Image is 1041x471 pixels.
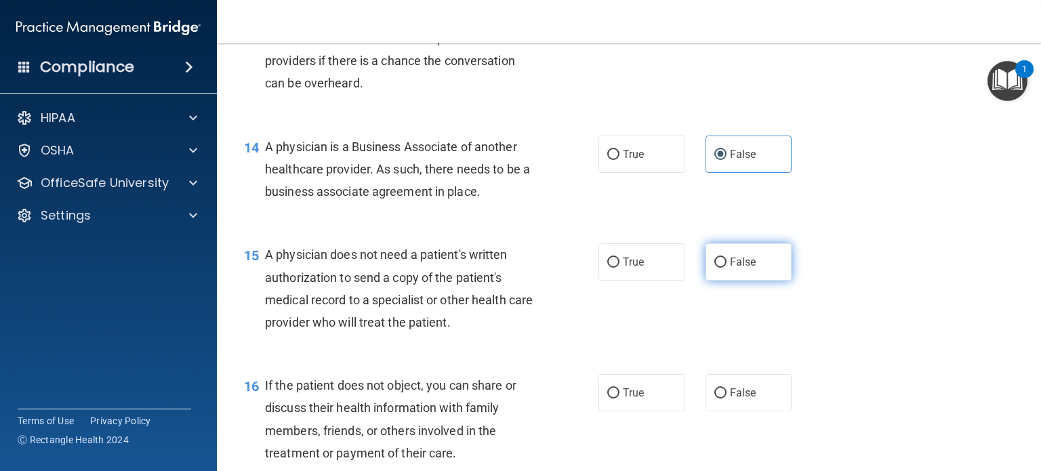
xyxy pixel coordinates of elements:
span: Ⓒ Rectangle Health 2024 [18,433,129,447]
span: A physician is a Business Associate of another healthcare provider. As such, there needs to be a ... [265,140,530,199]
span: False [730,148,756,161]
a: Privacy Policy [90,414,151,428]
p: HIPAA [41,110,75,126]
a: Settings [16,207,197,224]
a: OSHA [16,142,197,159]
input: False [714,388,727,398]
a: HIPAA [16,110,197,126]
input: True [607,388,619,398]
p: Settings [41,207,91,224]
img: PMB logo [16,14,201,41]
span: 15 [244,247,259,264]
button: Open Resource Center, 1 new notification [987,61,1027,101]
div: 1 [1022,69,1027,87]
span: False [730,386,756,399]
span: True [623,255,644,268]
input: False [714,258,727,268]
h4: Compliance [40,58,134,77]
span: True [623,386,644,399]
span: True [623,148,644,161]
span: 14 [244,140,259,156]
a: OfficeSafe University [16,175,197,191]
span: If the patient does not object, you can share or discuss their health information with family mem... [265,378,516,460]
p: OSHA [41,142,75,159]
span: 16 [244,378,259,394]
span: False [730,255,756,268]
span: A physician does not need a patient's written authorization to send a copy of the patient's medic... [265,247,533,329]
a: Terms of Use [18,414,74,428]
input: True [607,150,619,160]
input: False [714,150,727,160]
input: True [607,258,619,268]
p: OfficeSafe University [41,175,169,191]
